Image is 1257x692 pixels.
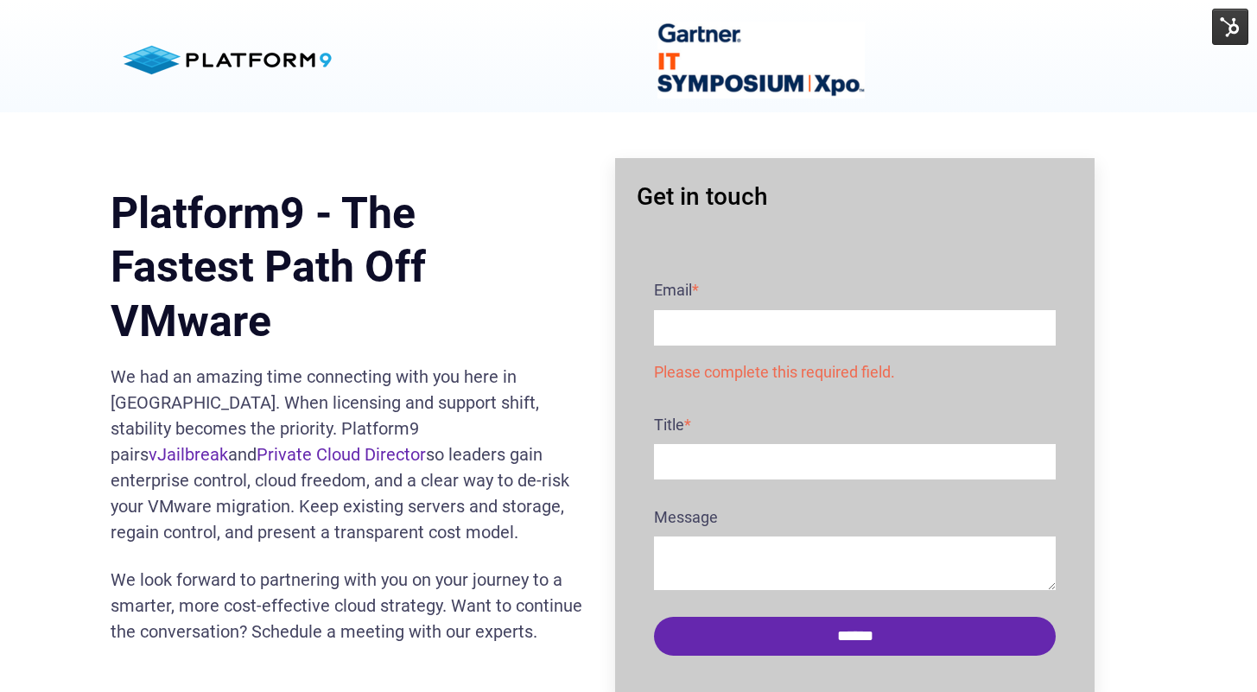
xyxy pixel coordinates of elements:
img: pf9-2 [111,31,344,89]
img: HubSpot Tools Menu Toggle [1212,9,1248,45]
h3: Get in touch [615,158,1095,235]
span: We look forward to partnering with you on your journey to a smarter, more cost-effective cloud st... [111,569,582,642]
a: vJailbreak [149,444,228,465]
label: Please complete this required field. [654,356,1056,386]
a: Private Cloud Director [257,444,426,465]
span: We had an amazing time connecting with you here in [GEOGRAPHIC_DATA]. When licensing and support ... [111,366,569,543]
img: Gartner Banner 240x89 for HubSpot [657,22,865,98]
h1: Platform9 - The Fastest Path Off VMware [111,187,590,349]
span: Email [654,281,692,299]
span: Message [654,508,718,526]
span: Title [654,416,684,434]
